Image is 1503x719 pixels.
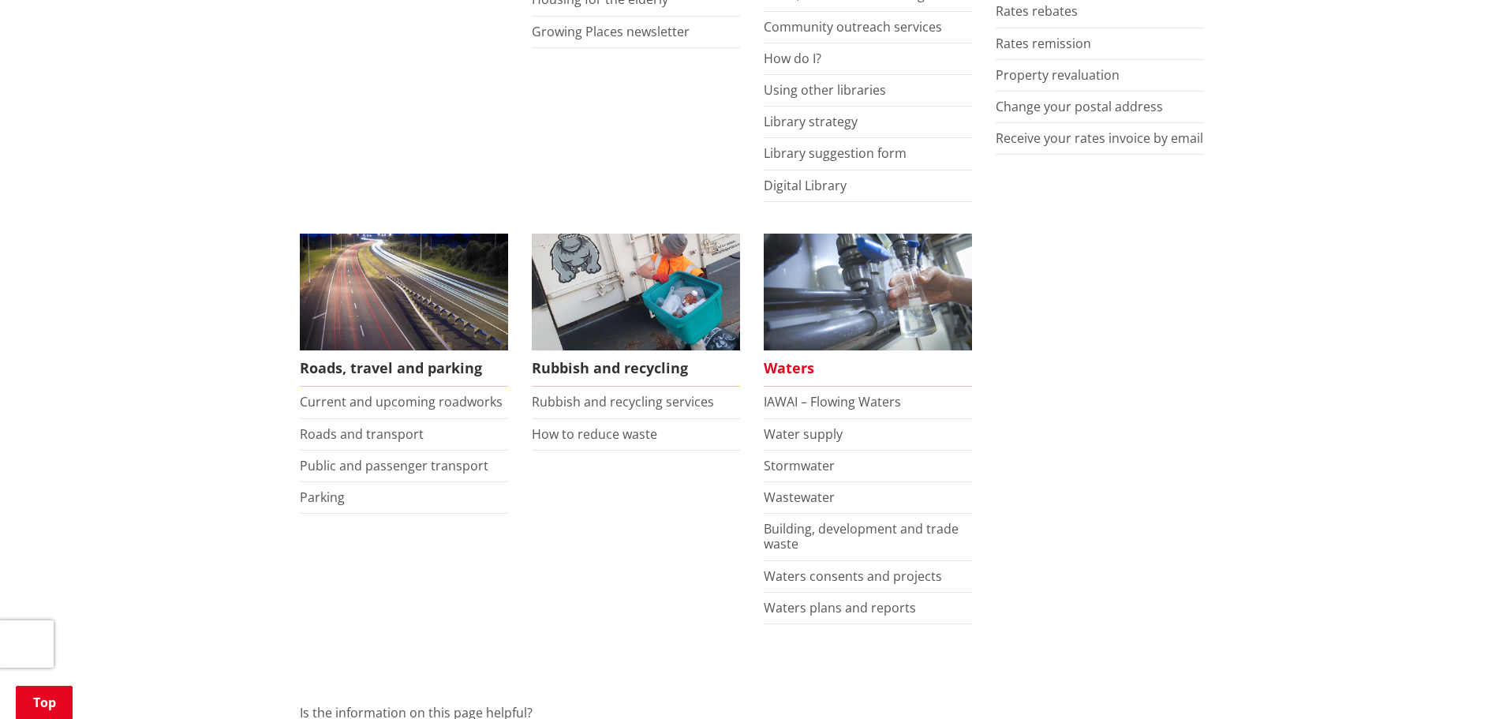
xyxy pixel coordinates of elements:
[764,234,972,388] a: Waters
[300,350,508,387] span: Roads, travel and parking
[300,393,503,410] a: Current and upcoming roadworks
[300,234,508,388] a: Roads, travel and parking Roads, travel and parking
[996,98,1163,115] a: Change your postal address
[764,144,907,162] a: Library suggestion form
[764,457,835,474] a: Stormwater
[764,18,942,36] a: Community outreach services
[532,425,657,443] a: How to reduce waste
[764,425,843,443] a: Water supply
[532,234,740,351] img: Rubbish and recycling
[996,66,1120,84] a: Property revaluation
[764,177,847,194] a: Digital Library
[764,113,858,130] a: Library strategy
[532,234,740,388] a: Rubbish and recycling
[764,599,916,616] a: Waters plans and reports
[300,425,424,443] a: Roads and transport
[764,50,821,67] a: How do I?
[300,457,488,474] a: Public and passenger transport
[764,350,972,387] span: Waters
[1430,653,1487,710] iframe: Messenger Launcher
[764,567,942,585] a: Waters consents and projects
[996,35,1091,52] a: Rates remission
[764,81,886,99] a: Using other libraries
[16,686,73,719] a: Top
[764,489,835,506] a: Wastewater
[532,23,690,40] a: Growing Places newsletter
[532,393,714,410] a: Rubbish and recycling services
[996,129,1203,147] a: Receive your rates invoice by email
[764,234,972,351] img: Water treatment
[764,520,959,552] a: Building, development and trade waste
[764,393,901,410] a: IAWAI – Flowing Waters
[532,350,740,387] span: Rubbish and recycling
[300,234,508,351] img: Roads, travel and parking
[300,489,345,506] a: Parking
[996,2,1078,20] a: Rates rebates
